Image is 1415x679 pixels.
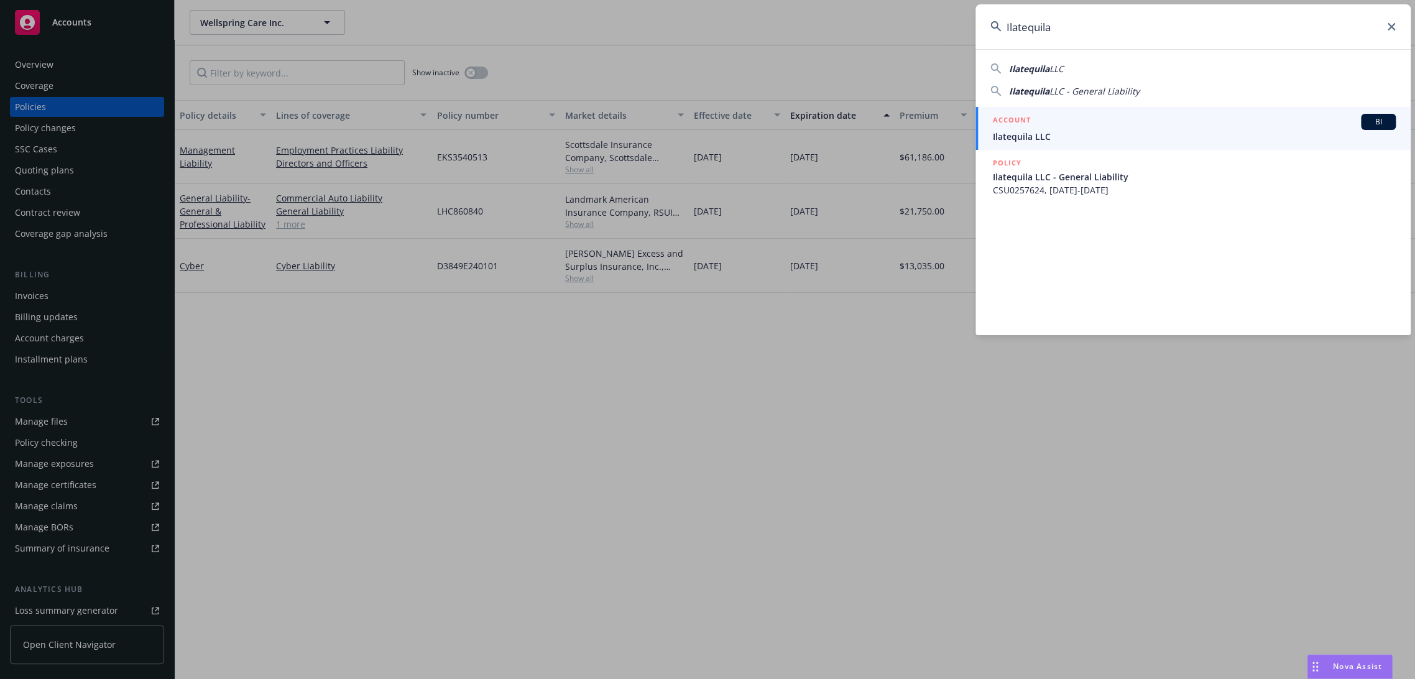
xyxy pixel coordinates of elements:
[1333,661,1382,672] span: Nova Assist
[1366,116,1391,127] span: BI
[1049,85,1140,97] span: LLC - General Liability
[993,114,1031,129] h5: ACCOUNT
[1307,654,1393,679] button: Nova Assist
[1049,63,1064,75] span: LLC
[1009,85,1049,97] span: Ilatequila
[1009,63,1049,75] span: Ilatequila
[975,150,1411,203] a: POLICYIlatequila LLC - General LiabilityCSU0257624, [DATE]-[DATE]
[993,183,1396,196] span: CSU0257624, [DATE]-[DATE]
[993,170,1396,183] span: Ilatequila LLC - General Liability
[993,157,1021,169] h5: POLICY
[993,130,1396,143] span: Ilatequila LLC
[975,4,1411,49] input: Search...
[1307,655,1323,678] div: Drag to move
[975,107,1411,150] a: ACCOUNTBIIlatequila LLC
